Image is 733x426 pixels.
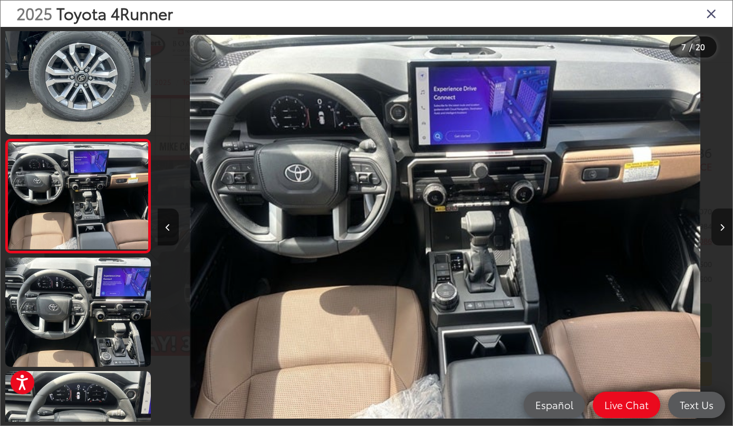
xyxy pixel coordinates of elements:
span: Text Us [674,398,719,411]
img: 2025 Toyota 4Runner Limited [4,257,152,368]
span: 7 [681,41,686,52]
a: Live Chat [593,392,660,418]
a: Text Us [668,392,725,418]
span: Live Chat [599,398,654,411]
span: 20 [696,41,705,52]
img: 2025 Toyota 4Runner Limited [6,143,149,250]
div: 2025 Toyota 4Runner Limited 6 [158,35,732,418]
i: Close gallery [706,6,717,20]
img: 2025 Toyota 4Runner Limited [190,35,700,418]
img: 2025 Toyota 4Runner Limited [4,24,152,136]
a: Español [524,392,585,418]
button: Next image [711,209,732,245]
span: Toyota 4Runner [56,2,173,24]
span: / [688,43,693,51]
button: Previous image [158,209,179,245]
span: Español [530,398,578,411]
span: 2025 [16,2,52,24]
